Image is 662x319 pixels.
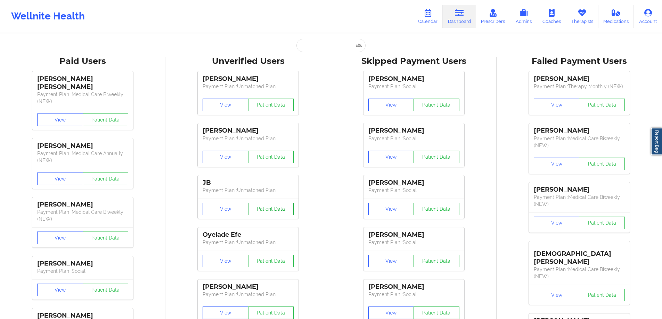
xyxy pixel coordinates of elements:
button: View [37,173,83,185]
p: Payment Plan : Social [37,268,128,275]
a: Therapists [566,5,598,28]
button: View [534,99,580,111]
div: [PERSON_NAME] [PERSON_NAME] [37,75,128,91]
button: Patient Data [579,217,625,229]
p: Payment Plan : Unmatched Plan [203,83,294,90]
a: Report Bug [651,128,662,155]
div: [PERSON_NAME] [534,127,625,135]
p: Payment Plan : Social [368,291,459,298]
div: [PERSON_NAME] [203,75,294,83]
button: Patient Data [414,151,459,163]
p: Payment Plan : Social [368,135,459,142]
p: Payment Plan : Medical Care Biweekly (NEW) [534,135,625,149]
button: View [368,203,414,215]
p: Payment Plan : Unmatched Plan [203,291,294,298]
div: [PERSON_NAME] [37,260,128,268]
button: View [203,307,248,319]
button: View [37,114,83,126]
a: Prescribers [476,5,510,28]
button: Patient Data [83,114,129,126]
button: Patient Data [579,158,625,170]
div: Oyelade Efe [203,231,294,239]
button: View [203,99,248,111]
button: View [37,284,83,296]
button: Patient Data [248,203,294,215]
p: Payment Plan : Medical Care Biweekly (NEW) [37,209,128,223]
button: Patient Data [83,284,129,296]
button: Patient Data [248,151,294,163]
div: Paid Users [5,56,161,67]
button: Patient Data [414,255,459,267]
div: [PERSON_NAME] [37,201,128,209]
p: Payment Plan : Social [368,83,459,90]
div: [PERSON_NAME] [368,127,459,135]
button: View [534,217,580,229]
p: Payment Plan : Unmatched Plan [203,135,294,142]
a: Account [634,5,662,28]
div: [PERSON_NAME] [368,283,459,291]
button: View [534,158,580,170]
a: Calendar [413,5,443,28]
div: Unverified Users [170,56,326,67]
button: View [37,232,83,244]
p: Payment Plan : Therapy Monthly (NEW) [534,83,625,90]
button: View [534,289,580,301]
button: View [203,255,248,267]
button: Patient Data [83,173,129,185]
p: Payment Plan : Social [368,239,459,246]
div: Skipped Payment Users [336,56,492,67]
button: Patient Data [248,99,294,111]
button: View [203,203,248,215]
div: [PERSON_NAME] [37,142,128,150]
p: Payment Plan : Medical Care Annually (NEW) [37,150,128,164]
p: Payment Plan : Medical Care Biweekly (NEW) [534,194,625,208]
button: View [368,151,414,163]
p: Payment Plan : Unmatched Plan [203,239,294,246]
div: Failed Payment Users [501,56,657,67]
button: Patient Data [414,307,459,319]
button: Patient Data [414,99,459,111]
div: [PERSON_NAME] [368,179,459,187]
button: View [368,99,414,111]
a: Dashboard [443,5,476,28]
p: Payment Plan : Unmatched Plan [203,187,294,194]
div: [PERSON_NAME] [368,231,459,239]
div: [PERSON_NAME] [203,283,294,291]
button: Patient Data [414,203,459,215]
button: Patient Data [83,232,129,244]
p: Payment Plan : Social [368,187,459,194]
a: Coaches [537,5,566,28]
button: Patient Data [248,307,294,319]
button: Patient Data [248,255,294,267]
div: [PERSON_NAME] [368,75,459,83]
div: [DEMOGRAPHIC_DATA][PERSON_NAME] [534,245,625,266]
div: [PERSON_NAME] [534,186,625,194]
div: [PERSON_NAME] [534,75,625,83]
button: Patient Data [579,99,625,111]
button: View [368,255,414,267]
button: Patient Data [579,289,625,301]
p: Payment Plan : Medical Care Biweekly (NEW) [534,266,625,280]
button: View [203,151,248,163]
a: Medications [598,5,634,28]
button: View [368,307,414,319]
a: Admins [510,5,537,28]
p: Payment Plan : Medical Care Biweekly (NEW) [37,91,128,105]
div: JB [203,179,294,187]
div: [PERSON_NAME] [203,127,294,135]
